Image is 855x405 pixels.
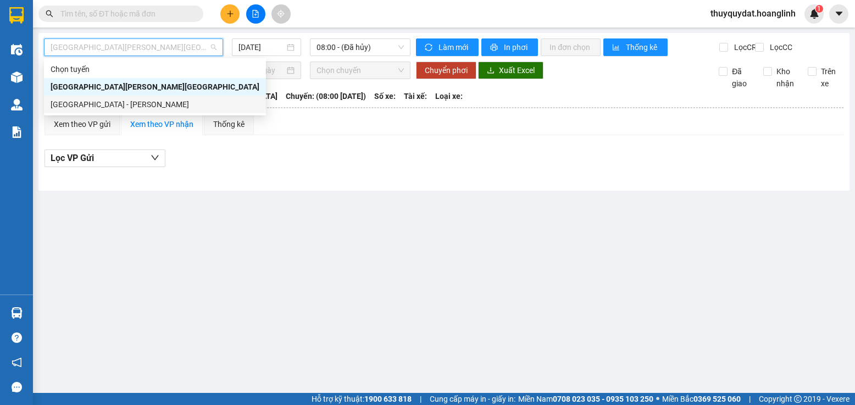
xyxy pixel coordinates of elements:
span: question-circle [12,332,22,343]
div: Quảng Bình - Hà Nội [44,78,266,96]
span: Lọc CC [765,41,794,53]
span: Hỗ trợ kỹ thuật: [312,393,412,405]
span: thuyquydat.hoanglinh [702,7,804,20]
button: Lọc VP Gửi [45,149,165,167]
span: caret-down [834,9,844,19]
span: search [46,10,53,18]
span: Lọc VP Gửi [51,151,94,165]
span: In phơi [504,41,529,53]
span: Chọn chuyến [317,62,404,79]
img: warehouse-icon [11,307,23,319]
span: 08:00 - (Đã hủy) [317,39,404,56]
span: 1 [817,5,821,13]
span: Trên xe [817,65,844,90]
span: Cung cấp máy in - giấy in: [430,393,515,405]
span: Đã giao [728,65,755,90]
img: logo-vxr [9,7,24,24]
strong: 1900 633 818 [364,395,412,403]
strong: 0369 525 060 [693,395,741,403]
div: [GEOGRAPHIC_DATA] - [PERSON_NAME] [51,98,259,110]
span: Kho nhận [772,65,800,90]
button: bar-chartThống kê [603,38,668,56]
span: Chuyến: (08:00 [DATE]) [286,90,366,102]
button: file-add [246,4,265,24]
button: syncLàm mới [416,38,479,56]
img: warehouse-icon [11,44,23,56]
span: Miền Nam [518,393,653,405]
span: message [12,382,22,392]
img: warehouse-icon [11,71,23,83]
img: icon-new-feature [809,9,819,19]
button: aim [271,4,291,24]
input: 13/09/2025 [238,41,285,53]
img: solution-icon [11,126,23,138]
span: printer [490,43,499,52]
span: aim [277,10,285,18]
strong: 0708 023 035 - 0935 103 250 [553,395,653,403]
input: Tìm tên, số ĐT hoặc mã đơn [60,8,190,20]
button: Chuyển phơi [416,62,476,79]
button: downloadXuất Excel [478,62,543,79]
span: Quảng Bình - Hà Nội [51,39,216,56]
span: Loại xe: [435,90,463,102]
button: In đơn chọn [541,38,601,56]
img: warehouse-icon [11,99,23,110]
span: Tài xế: [404,90,427,102]
div: Hà Nội - Quảng Bình [44,96,266,113]
span: ⚪️ [656,397,659,401]
span: Làm mới [438,41,470,53]
button: printerIn phơi [481,38,538,56]
span: Lọc CR [730,41,758,53]
div: Chọn tuyến [51,63,259,75]
button: plus [220,4,240,24]
div: Chọn tuyến [44,60,266,78]
div: [GEOGRAPHIC_DATA][PERSON_NAME][GEOGRAPHIC_DATA] [51,81,259,93]
span: copyright [794,395,802,403]
span: Miền Bắc [662,393,741,405]
span: Thống kê [626,41,659,53]
span: bar-chart [612,43,621,52]
span: Số xe: [374,90,396,102]
span: | [749,393,751,405]
span: down [151,153,159,162]
sup: 1 [815,5,823,13]
span: file-add [252,10,259,18]
span: notification [12,357,22,368]
span: plus [226,10,234,18]
button: caret-down [829,4,848,24]
span: sync [425,43,434,52]
div: Xem theo VP gửi [54,118,110,130]
div: Thống kê [213,118,245,130]
span: | [420,393,421,405]
div: Xem theo VP nhận [130,118,193,130]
